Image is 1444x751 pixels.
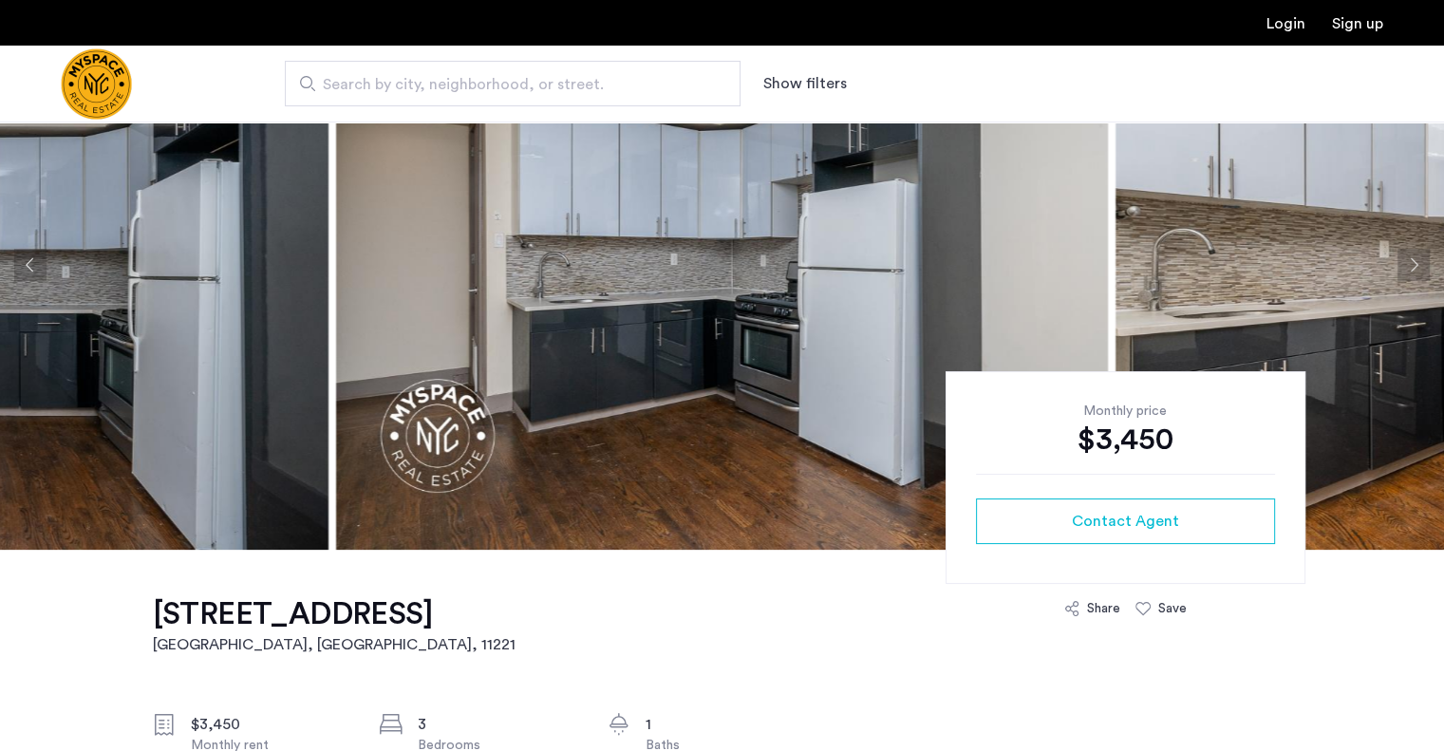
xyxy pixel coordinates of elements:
[1397,249,1430,281] button: Next apartment
[1072,510,1179,533] span: Contact Agent
[61,48,132,120] a: Cazamio Logo
[1332,16,1383,31] a: Registration
[976,421,1275,459] div: $3,450
[14,249,47,281] button: Previous apartment
[153,595,516,656] a: [STREET_ADDRESS][GEOGRAPHIC_DATA], [GEOGRAPHIC_DATA], 11221
[976,498,1275,544] button: button
[1266,16,1305,31] a: Login
[418,713,577,736] div: 3
[763,72,847,95] button: Show or hide filters
[646,713,805,736] div: 1
[976,402,1275,421] div: Monthly price
[1158,599,1187,618] div: Save
[153,595,516,633] h1: [STREET_ADDRESS]
[285,61,741,106] input: Apartment Search
[1087,599,1120,618] div: Share
[153,633,516,656] h2: [GEOGRAPHIC_DATA], [GEOGRAPHIC_DATA] , 11221
[191,713,350,736] div: $3,450
[61,48,132,120] img: logo
[323,73,687,96] span: Search by city, neighborhood, or street.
